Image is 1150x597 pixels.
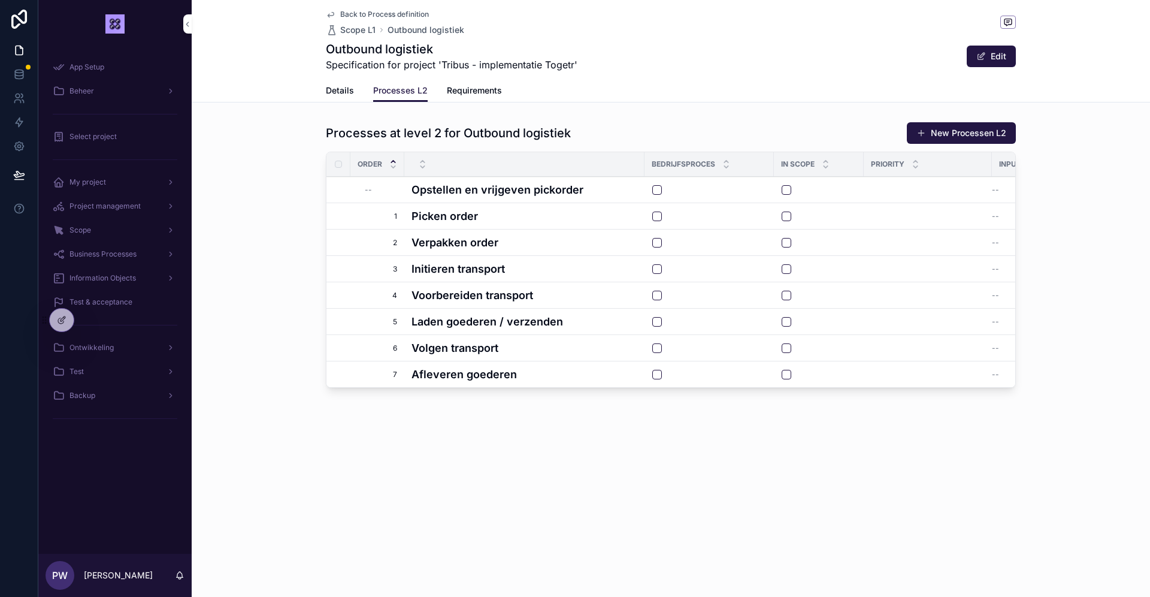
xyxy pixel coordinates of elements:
a: Business Processes [46,243,184,265]
span: 5 [365,317,397,327]
span: -- [992,185,999,195]
a: Details [326,80,354,104]
span: App Setup [69,62,104,72]
span: Backup [69,391,95,400]
span: Project management [69,201,141,211]
a: Backup [46,385,184,406]
a: Project management [46,195,184,217]
span: 4 [365,291,397,300]
p: [PERSON_NAME] [84,569,153,581]
a: Beheer [46,80,184,102]
span: Ontwikkeling [69,343,114,352]
a: Scope L1 [326,24,376,36]
a: Ontwikkeling [46,337,184,358]
span: Requirements [447,85,502,97]
h4: Volgen transport [411,340,637,356]
h4: Laden goederen / verzenden [411,313,637,330]
span: -- [992,317,999,327]
span: -- [365,185,372,195]
span: Test [69,367,84,376]
a: Scope [46,219,184,241]
a: App Setup [46,56,184,78]
span: -- [992,264,999,274]
a: Test [46,361,184,382]
span: Select project [69,132,117,141]
span: -- [992,291,999,300]
span: Information Objects [69,273,136,283]
span: 7 [365,370,397,379]
span: 6 [365,343,397,353]
button: Edit [967,46,1016,67]
span: My project [69,177,106,187]
h1: Outbound logistiek [326,41,577,58]
span: Back to Process definition [340,10,429,19]
button: New Processen L2 [907,122,1016,144]
h1: Processes at level 2 for Outbound logistiek [326,125,571,141]
span: Order [358,159,382,169]
span: Business Processes [69,249,137,259]
a: Processes L2 [373,80,428,102]
a: Back to Process definition [326,10,429,19]
span: -- [992,212,999,221]
span: Scope L1 [340,24,376,36]
span: -- [992,238,999,248]
span: 2 [365,238,397,248]
span: Details [326,85,354,97]
span: 1 [365,212,397,221]
span: In scope [781,159,815,169]
span: Bedrijfsproces [652,159,715,169]
span: Inputs [999,159,1026,169]
a: Information Objects [46,267,184,289]
h4: Opstellen en vrijgeven pickorder [411,182,637,198]
h4: Afleveren goederen [411,366,637,382]
span: -- [992,370,999,379]
span: Processes L2 [373,85,428,97]
a: Outbound logistiek [388,24,464,36]
h4: Initieren transport [411,261,637,277]
a: Test & acceptance [46,291,184,313]
a: My project [46,171,184,193]
a: Select project [46,126,184,147]
span: PW [52,568,68,583]
a: Requirements [447,80,502,104]
h4: Picken order [411,208,637,224]
span: Priority [871,159,904,169]
span: Scope [69,225,91,235]
div: scrollable content [38,48,192,444]
span: Test & acceptance [69,297,132,307]
span: Beheer [69,86,94,96]
span: -- [992,343,999,353]
h4: Voorbereiden transport [411,287,637,303]
img: App logo [105,14,125,34]
span: Specification for project 'Tribus - implementatie Togetr' [326,58,577,72]
h4: Verpakken order [411,234,637,251]
span: 3 [365,264,397,274]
